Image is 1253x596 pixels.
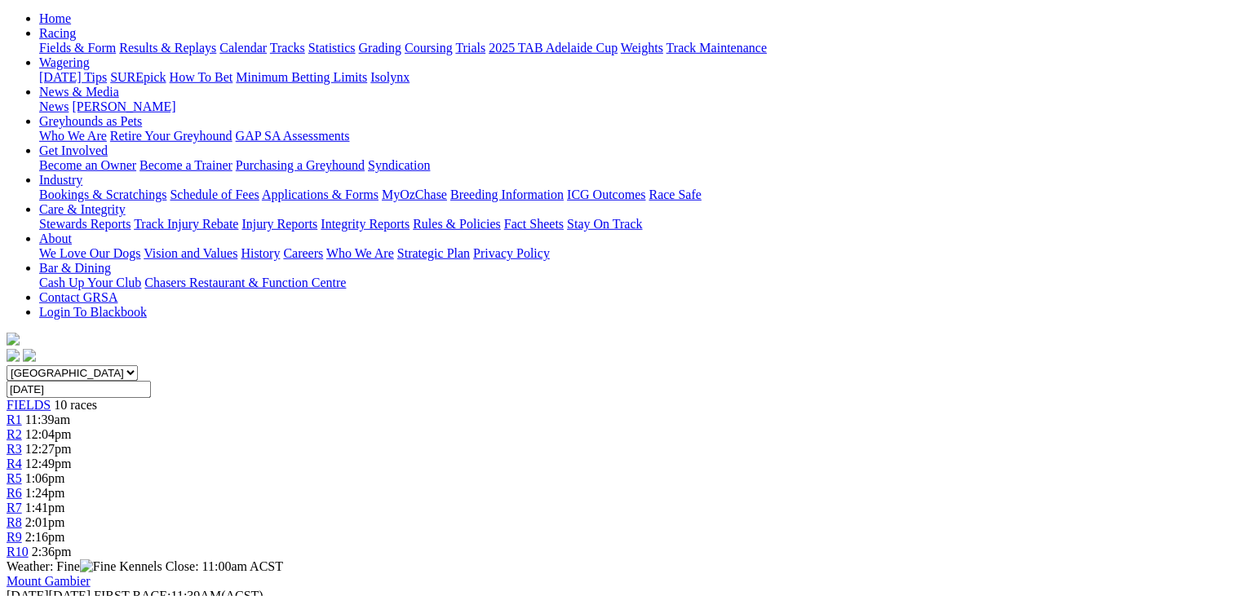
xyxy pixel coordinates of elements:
a: R8 [7,515,22,529]
a: Purchasing a Greyhound [236,158,365,172]
a: R3 [7,442,22,456]
a: Wagering [39,55,90,69]
a: Grading [359,41,401,55]
a: R1 [7,413,22,426]
a: Track Injury Rebate [134,217,238,231]
a: Race Safe [649,188,701,201]
a: Weights [621,41,663,55]
img: logo-grsa-white.png [7,333,20,346]
a: Coursing [405,41,453,55]
a: Careers [283,246,323,260]
div: News & Media [39,99,1246,114]
a: Contact GRSA [39,290,117,304]
span: R9 [7,530,22,544]
a: Care & Integrity [39,202,126,216]
a: Syndication [368,158,430,172]
a: MyOzChase [382,188,447,201]
img: facebook.svg [7,349,20,362]
a: Integrity Reports [321,217,410,231]
div: Bar & Dining [39,276,1246,290]
div: About [39,246,1246,261]
a: Industry [39,173,82,187]
a: ICG Outcomes [567,188,645,201]
a: SUREpick [110,70,166,84]
a: Become a Trainer [139,158,232,172]
span: 1:41pm [25,501,65,514]
a: How To Bet [170,70,233,84]
a: Isolynx [370,70,410,84]
span: 2:01pm [25,515,65,529]
a: Who We Are [326,246,394,260]
a: Mount Gambier [7,574,91,588]
span: 2:16pm [25,530,65,544]
span: 12:27pm [25,442,72,456]
img: Fine [80,559,116,574]
a: Trials [455,41,485,55]
a: Statistics [308,41,356,55]
img: twitter.svg [23,349,36,362]
div: Wagering [39,70,1246,85]
a: Track Maintenance [666,41,767,55]
span: 12:49pm [25,457,72,470]
a: News & Media [39,85,119,99]
span: R6 [7,486,22,500]
a: Bookings & Scratchings [39,188,166,201]
span: 10 races [54,398,97,412]
a: Breeding Information [450,188,564,201]
a: Stay On Track [567,217,642,231]
a: Fields & Form [39,41,116,55]
a: Racing [39,26,76,40]
a: Strategic Plan [397,246,470,260]
div: Racing [39,41,1246,55]
a: Minimum Betting Limits [236,70,367,84]
a: R10 [7,545,29,558]
div: Care & Integrity [39,217,1246,232]
a: Cash Up Your Club [39,276,141,289]
a: R7 [7,501,22,514]
a: [DATE] Tips [39,70,107,84]
a: Results & Replays [119,41,216,55]
a: About [39,232,72,245]
span: R2 [7,427,22,441]
a: Become an Owner [39,158,136,172]
a: Applications & Forms [262,188,379,201]
a: Retire Your Greyhound [110,129,232,143]
input: Select date [7,381,151,398]
span: FIELDS [7,398,51,412]
a: R5 [7,471,22,485]
a: [PERSON_NAME] [72,99,175,113]
a: History [241,246,280,260]
div: Get Involved [39,158,1246,173]
a: News [39,99,69,113]
a: Home [39,11,71,25]
a: Rules & Policies [413,217,501,231]
div: Industry [39,188,1246,202]
a: R4 [7,457,22,470]
a: Login To Blackbook [39,305,147,319]
a: Greyhounds as Pets [39,114,142,128]
a: Schedule of Fees [170,188,259,201]
a: Tracks [270,41,305,55]
a: GAP SA Assessments [236,129,350,143]
a: 2025 TAB Adelaide Cup [489,41,618,55]
span: 11:39am [25,413,70,426]
a: Chasers Restaurant & Function Centre [144,276,346,289]
span: 1:24pm [25,486,65,500]
a: Stewards Reports [39,217,131,231]
a: Privacy Policy [473,246,550,260]
a: Bar & Dining [39,261,111,275]
span: 2:36pm [32,545,72,558]
span: Weather: Fine [7,559,119,573]
div: Greyhounds as Pets [39,129,1246,143]
span: 12:04pm [25,427,72,441]
a: Get Involved [39,143,108,157]
a: We Love Our Dogs [39,246,140,260]
span: 1:06pm [25,471,65,485]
